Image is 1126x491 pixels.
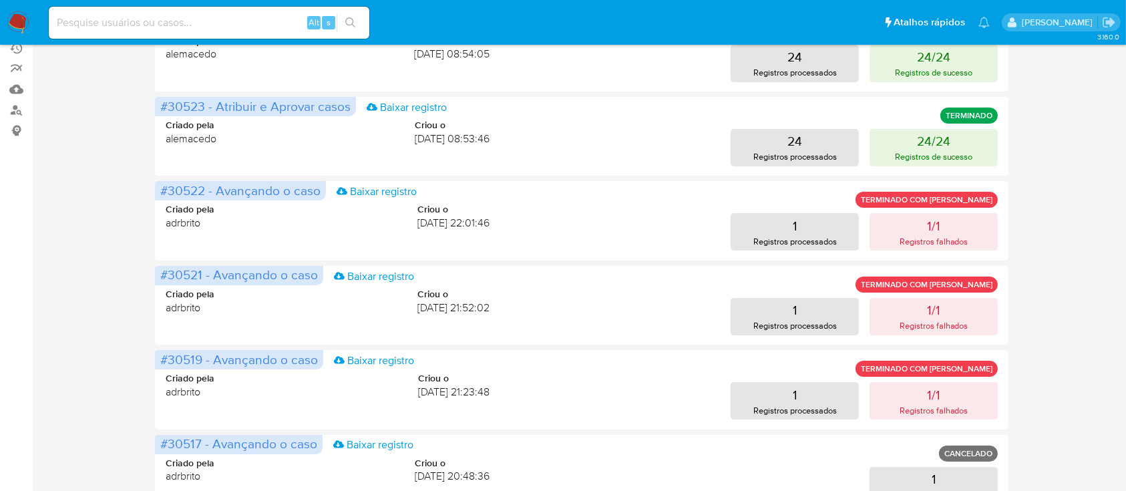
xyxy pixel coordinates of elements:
[1097,31,1119,42] span: 3.160.0
[337,13,364,32] button: search-icon
[894,15,965,29] span: Atalhos rápidos
[309,16,319,29] span: Alt
[327,16,331,29] span: s
[1102,15,1116,29] a: Sair
[49,14,369,31] input: Pesquise usuários ou casos...
[1022,16,1097,29] p: adriano.brito@mercadolivre.com
[978,17,990,28] a: Notificações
